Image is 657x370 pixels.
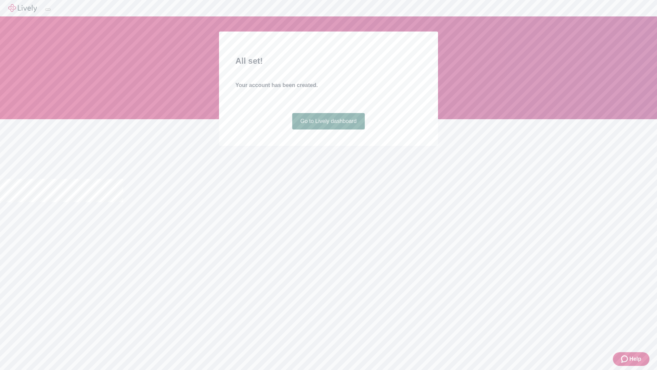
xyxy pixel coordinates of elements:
[45,9,51,11] button: Log out
[8,4,37,12] img: Lively
[235,55,422,67] h2: All set!
[629,355,641,363] span: Help
[292,113,365,129] a: Go to Lively dashboard
[235,81,422,89] h4: Your account has been created.
[621,355,629,363] svg: Zendesk support icon
[613,352,649,366] button: Zendesk support iconHelp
